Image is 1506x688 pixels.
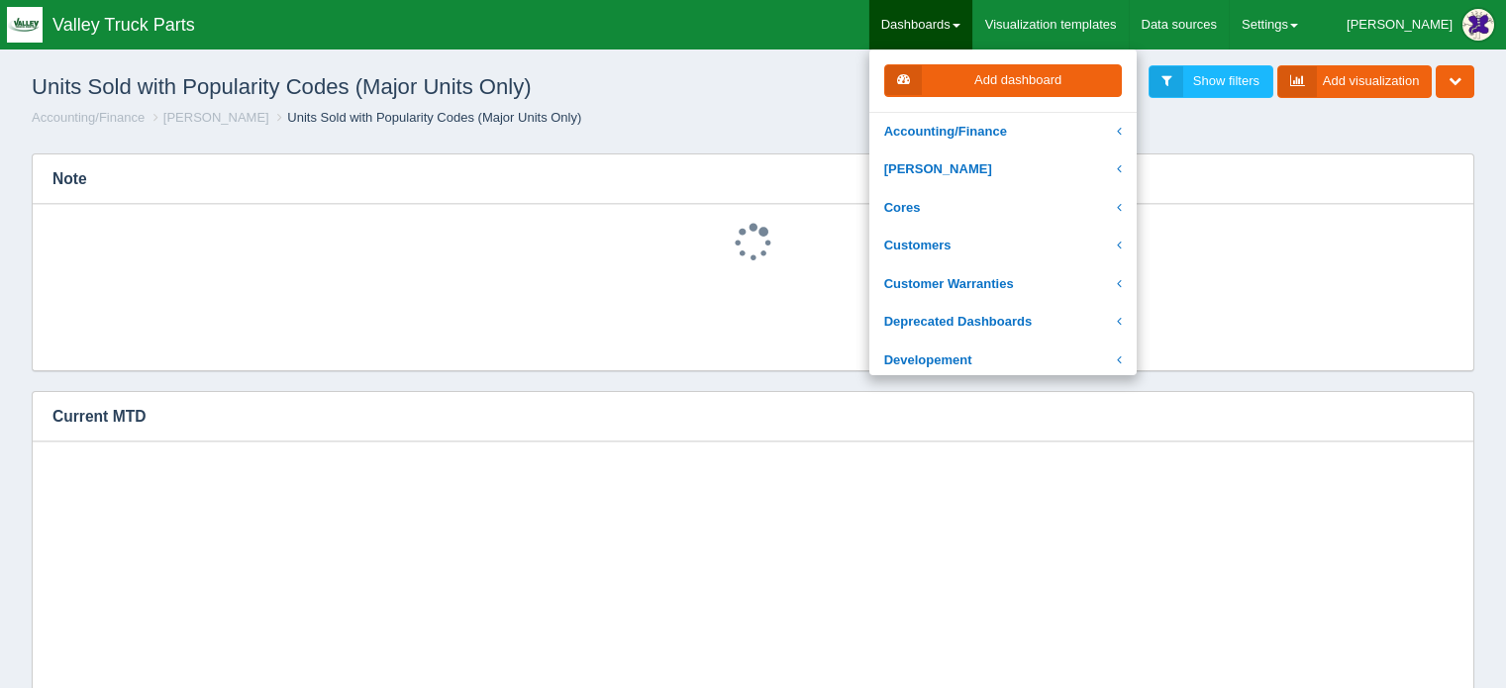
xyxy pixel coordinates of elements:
[1277,65,1433,98] a: Add visualization
[1462,9,1494,41] img: Profile Picture
[33,392,1444,442] h3: Current MTD
[52,15,195,35] span: Valley Truck Parts
[1193,73,1259,88] span: Show filters
[7,7,43,43] img: q1blfpkbivjhsugxdrfq.png
[869,265,1137,304] a: Customer Warranties
[869,150,1137,189] a: [PERSON_NAME]
[163,110,269,125] a: [PERSON_NAME]
[272,109,581,128] li: Units Sold with Popularity Codes (Major Units Only)
[869,189,1137,228] a: Cores
[869,227,1137,265] a: Customers
[884,64,1122,97] a: Add dashboard
[33,154,1444,204] h3: Note
[32,65,753,109] h1: Units Sold with Popularity Codes (Major Units Only)
[1149,65,1273,98] a: Show filters
[869,113,1137,151] a: Accounting/Finance
[869,342,1137,380] a: Developement
[32,110,145,125] a: Accounting/Finance
[869,303,1137,342] a: Deprecated Dashboards
[1347,5,1453,45] div: [PERSON_NAME]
